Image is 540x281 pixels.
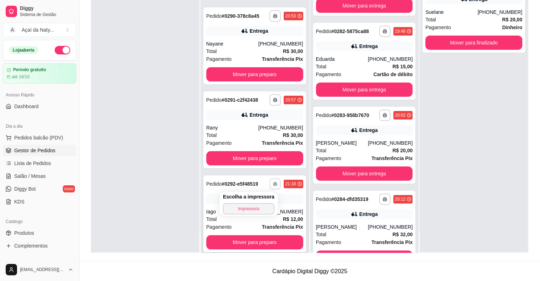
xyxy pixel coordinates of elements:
[206,55,232,63] span: Pagamento
[316,230,327,238] span: Total
[283,48,303,54] strong: R$ 30,00
[222,13,259,19] strong: # 0290-378c8a45
[316,55,368,63] div: Eduarda
[20,12,73,17] span: Sistema de Gestão
[14,185,36,192] span: Diggy Bot
[368,55,413,63] div: [PHONE_NUMBER]
[22,26,54,33] div: Açaí da Naty ...
[206,215,217,223] span: Total
[392,148,413,153] strong: R$ 20,00
[258,124,303,131] div: [PHONE_NUMBER]
[373,71,413,77] strong: Cartão de débito
[425,16,436,23] span: Total
[14,103,39,110] span: Dashboard
[14,147,55,154] span: Gestor de Pedidos
[3,89,76,101] div: Acesso Rápido
[206,151,303,165] button: Mover para preparo
[258,208,303,215] div: [PHONE_NUMBER]
[331,112,369,118] strong: # 0283-958b7670
[316,28,332,34] span: Pedido
[223,193,274,200] h4: Escolha a impressora
[250,111,268,118] div: Entrega
[20,5,73,12] span: Diggy
[425,9,478,16] div: Suelane
[359,211,378,218] div: Entrega
[206,223,232,231] span: Pagamento
[368,139,413,147] div: [PHONE_NUMBER]
[206,139,232,147] span: Pagamento
[14,173,46,180] span: Salão / Mesas
[206,97,222,103] span: Pedido
[285,97,296,103] div: 20:57
[223,203,274,214] button: Impressora
[425,23,451,31] span: Pagamento
[222,181,258,187] strong: # 0292-e5f48519
[425,36,522,50] button: Mover para finalizado
[316,70,342,78] span: Pagamento
[206,131,217,139] span: Total
[14,242,48,249] span: Complementos
[331,196,368,202] strong: # 0284-dfd35319
[316,250,413,265] button: Mover para entrega
[206,124,258,131] div: Rany
[316,112,332,118] span: Pedido
[395,28,405,34] div: 19:46
[206,40,258,47] div: Nayane
[206,235,303,249] button: Mover para preparo
[12,74,29,80] article: até 16/10
[359,127,378,134] div: Entrega
[262,140,303,146] strong: Transferência Pix
[392,232,413,237] strong: R$ 32,00
[368,223,413,230] div: [PHONE_NUMBER]
[262,224,303,230] strong: Transferência Pix
[206,67,303,81] button: Mover para preparo
[14,229,34,237] span: Produtos
[3,121,76,132] div: Dia a dia
[283,216,303,222] strong: R$ 12,00
[316,63,327,70] span: Total
[55,46,70,54] button: Alterar Status
[285,181,296,187] div: 21:18
[331,28,369,34] strong: # 0282-5875ca88
[478,9,522,16] div: [PHONE_NUMBER]
[371,155,413,161] strong: Transferência Pix
[316,223,368,230] div: [PERSON_NAME]
[395,196,405,202] div: 20:12
[3,216,76,227] div: Catálogo
[371,239,413,245] strong: Transferência Pix
[3,23,76,37] button: Select a team
[316,139,368,147] div: [PERSON_NAME]
[13,67,46,73] article: Período gratuito
[285,13,296,19] div: 20:53
[222,97,258,103] strong: # 0291-c2f42438
[316,238,342,246] span: Pagamento
[206,208,258,215] div: Iago
[392,64,413,69] strong: R$ 15,00
[316,166,413,181] button: Mover para entrega
[258,40,303,47] div: [PHONE_NUMBER]
[316,196,332,202] span: Pedido
[502,25,522,30] strong: Dinheiro
[262,56,303,62] strong: Transferência Pix
[14,160,51,167] span: Lista de Pedidos
[395,112,405,118] div: 20:02
[14,134,63,141] span: Pedidos balcão (PDV)
[316,147,327,154] span: Total
[206,181,222,187] span: Pedido
[206,47,217,55] span: Total
[9,26,16,33] span: A
[316,154,342,162] span: Pagamento
[14,198,24,205] span: KDS
[9,46,38,54] div: Loja aberta
[20,267,65,272] span: [EMAIL_ADDRESS][DOMAIN_NAME]
[359,43,378,50] div: Entrega
[250,27,268,35] div: Entrega
[283,132,303,138] strong: R$ 30,00
[316,83,413,97] button: Mover para entrega
[502,17,522,22] strong: R$ 20,00
[206,13,222,19] span: Pedido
